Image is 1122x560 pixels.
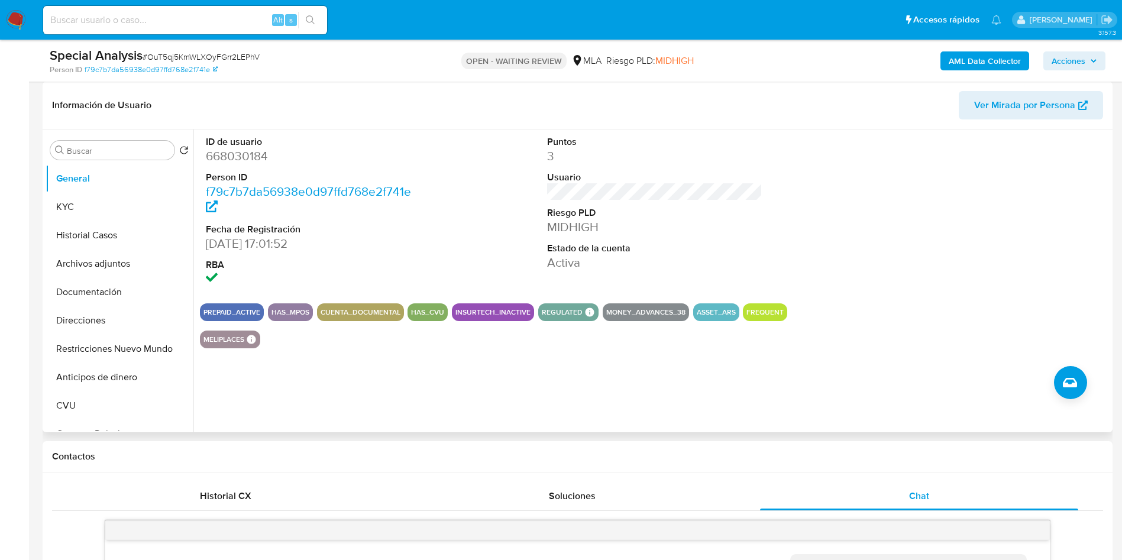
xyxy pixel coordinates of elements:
b: Person ID [50,64,82,75]
span: Riesgo PLD: [606,54,694,67]
dt: RBA [206,258,422,271]
button: Archivos adjuntos [46,250,193,278]
dt: Riesgo PLD [547,206,763,219]
dt: Estado de la cuenta [547,242,763,255]
button: Restricciones Nuevo Mundo [46,335,193,363]
b: AML Data Collector [949,51,1021,70]
button: Acciones [1043,51,1105,70]
h1: Información de Usuario [52,99,151,111]
span: # OuT5qj5KmWLXOyFGrr2LEPhV [143,51,260,63]
span: Accesos rápidos [913,14,979,26]
dd: [DATE] 17:01:52 [206,235,422,252]
button: AML Data Collector [940,51,1029,70]
dt: Person ID [206,171,422,184]
dd: MIDHIGH [547,219,763,235]
a: Notificaciones [991,15,1001,25]
h1: Contactos [52,451,1103,462]
input: Buscar [67,145,170,156]
dd: Activa [547,254,763,271]
button: Cruces y Relaciones [46,420,193,448]
button: Volver al orden por defecto [179,145,189,158]
button: Buscar [55,145,64,155]
dt: Usuario [547,171,763,184]
a: f79c7b7da56938e0d97ffd768e2f741e [85,64,218,75]
span: MIDHIGH [655,54,694,67]
dd: 3 [547,148,763,164]
span: Chat [909,489,929,503]
dt: ID de usuario [206,135,422,148]
span: Soluciones [549,489,596,503]
span: Ver Mirada por Persona [974,91,1075,119]
button: Ver Mirada por Persona [959,91,1103,119]
div: MLA [571,54,602,67]
button: General [46,164,193,193]
span: 3.157.3 [1098,28,1116,37]
dt: Fecha de Registración [206,223,422,236]
span: Historial CX [200,489,251,503]
span: s [289,14,293,25]
button: Direcciones [46,306,193,335]
button: KYC [46,193,193,221]
span: Alt [273,14,283,25]
dt: Puntos [547,135,763,148]
button: meliplaces [203,337,244,342]
p: OPEN - WAITING REVIEW [461,53,567,69]
a: f79c7b7da56938e0d97ffd768e2f741e [206,183,411,216]
input: Buscar usuario o caso... [43,12,327,28]
button: Documentación [46,278,193,306]
span: Acciones [1052,51,1085,70]
button: Historial Casos [46,221,193,250]
a: Salir [1101,14,1113,26]
p: rocio.garcia@mercadolibre.com [1030,14,1097,25]
dd: 668030184 [206,148,422,164]
button: CVU [46,391,193,420]
button: search-icon [298,12,322,28]
button: Anticipos de dinero [46,363,193,391]
b: Special Analysis [50,46,143,64]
